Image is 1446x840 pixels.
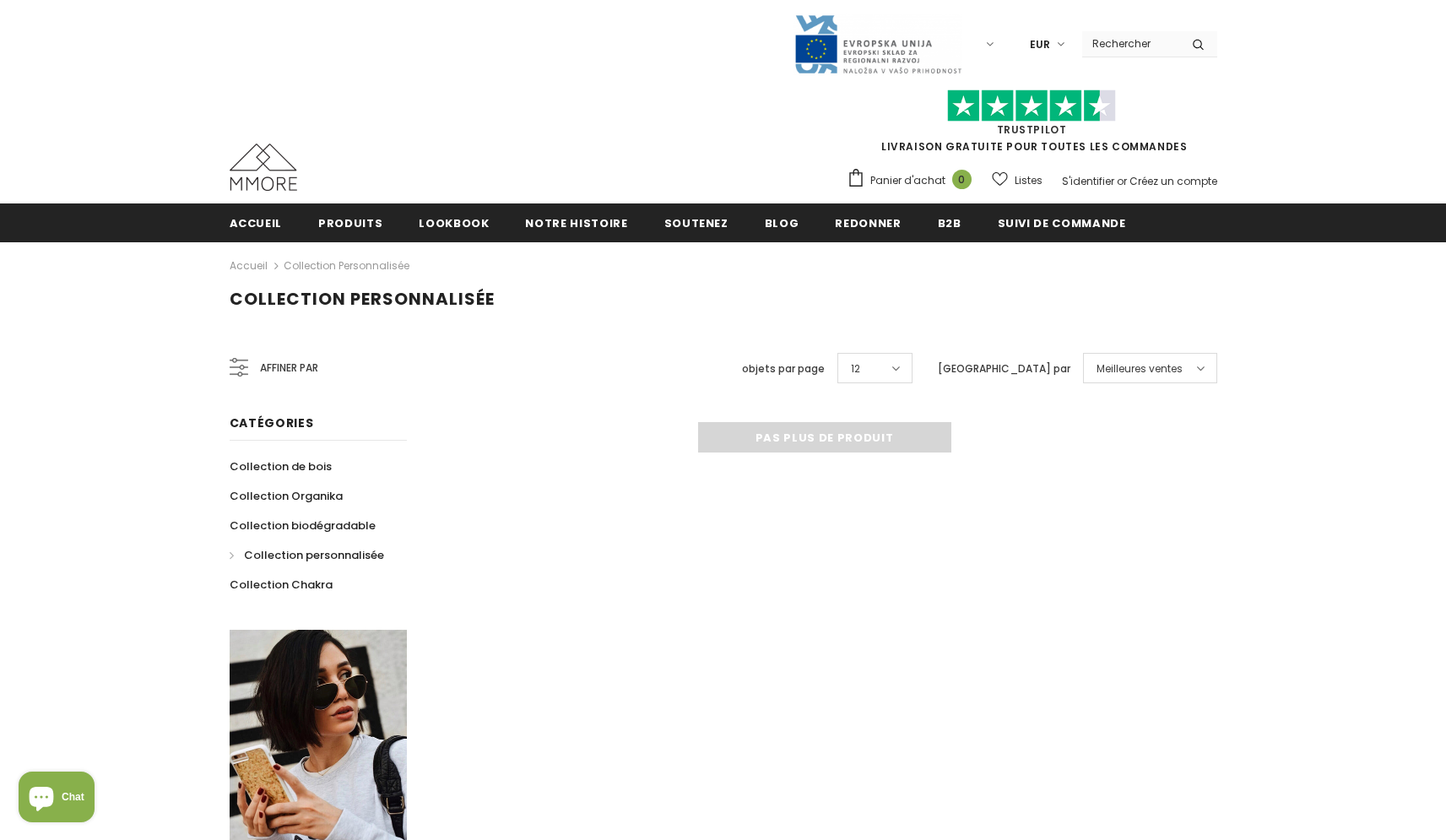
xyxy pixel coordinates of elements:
[851,360,860,377] span: 12
[938,360,1070,377] label: [GEOGRAPHIC_DATA] par
[1097,360,1183,377] span: Meilleures ventes
[938,203,961,241] a: B2B
[835,203,901,241] a: Redonner
[664,215,728,231] span: soutenez
[870,172,945,189] span: Panier d'achat
[525,203,627,241] a: Notre histoire
[847,168,980,193] a: Panier d'achat 0
[1129,174,1217,188] a: Créez un compte
[952,170,972,189] span: 0
[525,215,627,231] span: Notre histoire
[230,518,376,534] span: Collection biodégradable
[765,203,799,241] a: Blog
[1117,174,1127,188] span: or
[260,359,318,377] span: Affiner par
[230,203,283,241] a: Accueil
[938,215,961,231] span: B2B
[1062,174,1114,188] a: S'identifier
[664,203,728,241] a: soutenez
[244,547,384,563] span: Collection personnalisée
[947,89,1116,122] img: Faites confiance aux étoiles pilotes
[1015,172,1043,189] span: Listes
[230,256,268,276] a: Accueil
[793,36,962,51] a: Javni Razpis
[230,488,343,504] span: Collection Organika
[230,215,283,231] span: Accueil
[419,215,489,231] span: Lookbook
[835,215,901,231] span: Redonner
[992,165,1043,195] a: Listes
[847,97,1217,154] span: LIVRAISON GRATUITE POUR TOUTES LES COMMANDES
[230,458,332,474] span: Collection de bois
[230,577,333,593] span: Collection Chakra
[284,258,409,273] a: Collection personnalisée
[419,203,489,241] a: Lookbook
[997,122,1067,137] a: TrustPilot
[998,215,1126,231] span: Suivi de commande
[998,203,1126,241] a: Suivi de commande
[230,287,495,311] span: Collection personnalisée
[765,215,799,231] span: Blog
[230,481,343,511] a: Collection Organika
[1082,31,1179,56] input: Search Site
[230,144,297,191] img: Cas MMORE
[318,203,382,241] a: Produits
[230,511,376,540] a: Collection biodégradable
[793,14,962,75] img: Javni Razpis
[230,415,314,431] span: Catégories
[230,540,384,570] a: Collection personnalisée
[230,452,332,481] a: Collection de bois
[1030,36,1050,53] span: EUR
[230,570,333,599] a: Collection Chakra
[14,772,100,826] inbox-online-store-chat: Shopify online store chat
[318,215,382,231] span: Produits
[742,360,825,377] label: objets par page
